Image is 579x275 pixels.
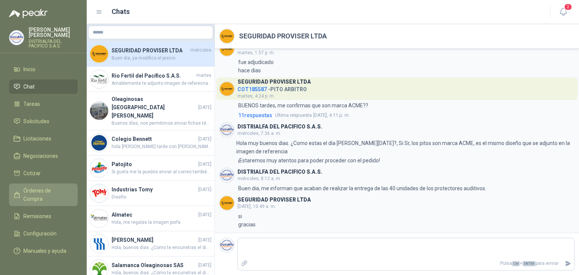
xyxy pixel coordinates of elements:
span: Remisiones [23,212,51,220]
img: Company Logo [220,196,234,210]
h4: [PERSON_NAME] [112,236,197,244]
h1: Chats [112,6,130,17]
img: Company Logo [220,82,234,96]
span: [DATE] [198,262,211,269]
h4: Colegio Bennett [112,135,197,143]
span: Inicio [23,65,35,73]
h4: Oleaginosas [GEOGRAPHIC_DATA][PERSON_NAME] [112,95,197,120]
p: DISTRIALFA DEL PACIFICO S.A.S. [29,39,78,48]
span: Negociaciones [23,152,58,160]
img: Logo peakr [9,9,47,18]
span: Chat [23,82,35,91]
span: Solicitudes [23,117,49,125]
h3: SEGURIDAD PROVISER LTDA [237,80,311,84]
p: ¡Estaremos muy atentos para poder proceder con el pedido! [238,156,380,165]
img: Company Logo [90,134,108,152]
p: Buen dia, me informan que acaban de realizar la entrega de las 40 unidades de los protectores aud... [238,184,486,192]
span: miércoles [190,47,211,54]
a: Tareas [9,97,78,111]
img: Company Logo [220,42,234,56]
span: Amablemente te adjunto imagen de referecnai y ficha tecnica, el valor ofertado es por par [112,80,211,87]
span: 11 respuesta s [238,111,272,119]
span: Tareas [23,100,40,108]
span: Si gusta me la puedes enviar al correo también o a mi whatsapp [112,168,211,176]
a: Company LogoColegio Bennett[DATE]hola [PERSON_NAME] tarde con [PERSON_NAME] [87,130,214,156]
span: miércoles, 7:36 a. m. [237,131,281,136]
img: Company Logo [9,31,24,45]
img: Company Logo [90,70,108,88]
span: miércoles, 8:12 a. m. [237,176,281,181]
a: Remisiones [9,209,78,223]
a: Configuración [9,226,78,241]
span: [DATE] [198,136,211,143]
span: Cotizar [23,169,41,177]
span: Hola, buenos dias. ¿Como te encunetras el dia [PERSON_NAME][DATE]? Mi nombre es [PERSON_NAME], es... [112,244,211,251]
a: Licitaciones [9,131,78,146]
a: Company LogoPatojito[DATE]Si gusta me la puedes enviar al correo también o a mi whatsapp [87,156,214,181]
span: Ctrl [512,261,520,266]
a: Company LogoOleaginosas [GEOGRAPHIC_DATA][PERSON_NAME][DATE]Buenos días, nos permitimos enviar fi... [87,92,214,130]
h4: Industrias Tomy [112,185,197,194]
img: Company Logo [90,159,108,177]
a: Solicitudes [9,114,78,128]
p: Hola muy buenos dias. ¿Como estas el día [PERSON_NAME][DATE]?, Si Sr, los pitos son marca ACME, e... [236,139,574,156]
img: Company Logo [220,29,234,43]
span: Configuración [23,229,57,238]
span: [DATE] [198,104,211,111]
span: [DATE] [198,186,211,193]
a: Cotizar [9,166,78,180]
span: [DATE] [198,211,211,218]
button: Enviar [562,257,574,270]
img: Company Logo [220,123,234,137]
h3: DISTRIALFA DEL PACIFICO S.A.S. [237,125,322,129]
button: 2 [556,5,570,19]
p: BUENOS tardes, me confirmas que son marca ACME?? [238,101,368,110]
span: [DATE] [198,237,211,244]
h3: DISTRIALFA DEL PACIFICO S.A.S. [237,170,322,174]
h4: SEGURIDAD PROVISER LTDA [112,46,189,55]
span: Órdenes de Compra [23,186,70,203]
p: [PERSON_NAME] [PERSON_NAME] [29,27,78,38]
h3: SEGURIDAD PROVISER LTDA [237,198,311,202]
img: Company Logo [90,45,108,63]
a: Company LogoRio Fertil del Pacífico S.A.S.martesAmablemente te adjunto imagen de referecnai y fic... [87,67,214,92]
span: Buenos días, nos permitimos enviar fichas técnicas de los elemento cotizados. [112,120,211,127]
span: Manuales y ayuda [23,247,66,255]
span: martes, 4:24 p. m. [237,93,275,99]
span: Ultima respuesta [275,112,312,119]
a: Negociaciones [9,149,78,163]
a: Manuales y ayuda [9,244,78,258]
span: [DATE], 4:11 p. m. [275,112,350,119]
span: Buen dia, ya modifico el precio [112,55,211,62]
h4: Patojito [112,160,197,168]
span: Hola, me regalas la imagen porfa [112,219,211,226]
h4: Salamanca Oleaginosas SAS [112,261,197,269]
h4: Almatec [112,211,197,219]
img: Company Logo [90,235,108,253]
span: Licitaciones [23,134,51,143]
img: Company Logo [90,184,108,202]
label: Adjuntar archivos [238,257,251,270]
a: Company Logo[PERSON_NAME][DATE]Hola, buenos dias. ¿Como te encunetras el dia [PERSON_NAME][DATE]?... [87,231,214,257]
span: COT185587 [237,86,267,92]
a: 11respuestasUltima respuesta[DATE], 4:11 p. m. [237,111,574,119]
h2: SEGURIDAD PROVISER LTDA [239,31,327,41]
a: Chat [9,79,78,94]
a: Company LogoIndustrias Tomy[DATE]Diseño [87,181,214,206]
span: 2 [564,3,572,11]
img: Company Logo [220,168,234,182]
img: Company Logo [90,209,108,228]
span: hola [PERSON_NAME] tarde con [PERSON_NAME] [112,143,211,150]
a: Company LogoAlmatec[DATE]Hola, me regalas la imagen porfa [87,206,214,231]
span: [DATE], 10:49 a. m. [237,204,276,209]
span: martes [196,72,211,79]
h4: - PITO ARBITRO [237,84,311,92]
p: si gracias [238,212,256,229]
p: fue adjudicado hace dias [238,58,274,75]
p: Pulsa + para enviar [251,257,562,270]
a: Inicio [9,62,78,76]
a: Company LogoSEGURIDAD PROVISER LTDAmiércolesBuen dia, ya modifico el precio [87,41,214,67]
img: Company Logo [220,238,234,252]
span: ENTER [522,261,536,266]
span: [DATE] [198,161,211,168]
